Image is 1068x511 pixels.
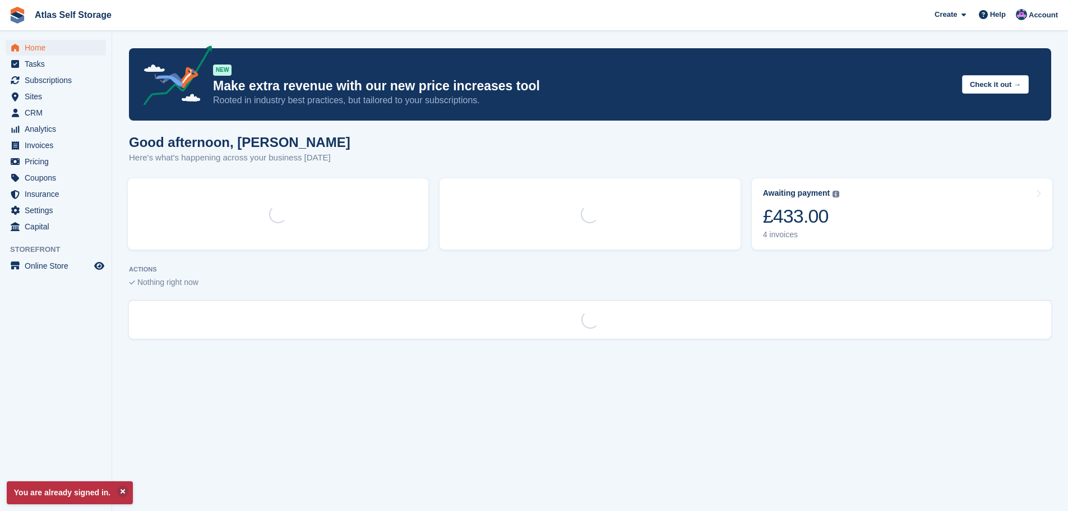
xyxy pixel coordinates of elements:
[752,178,1052,250] a: Awaiting payment £433.00 4 invoices
[763,188,830,198] div: Awaiting payment
[93,259,106,273] a: Preview store
[763,205,840,228] div: £433.00
[6,89,106,104] a: menu
[6,154,106,169] a: menu
[30,6,116,24] a: Atlas Self Storage
[25,56,92,72] span: Tasks
[7,481,133,504] p: You are already signed in.
[6,202,106,218] a: menu
[990,9,1006,20] span: Help
[213,65,232,76] div: NEW
[6,170,106,186] a: menu
[25,137,92,153] span: Invoices
[6,219,106,234] a: menu
[129,151,350,164] p: Here's what's happening across your business [DATE]
[129,135,350,150] h1: Good afternoon, [PERSON_NAME]
[1029,10,1058,21] span: Account
[6,258,106,274] a: menu
[6,121,106,137] a: menu
[962,75,1029,94] button: Check it out →
[134,45,212,109] img: price-adjustments-announcement-icon-8257ccfd72463d97f412b2fc003d46551f7dbcb40ab6d574587a9cd5c0d94...
[25,40,92,56] span: Home
[25,105,92,121] span: CRM
[6,40,106,56] a: menu
[25,121,92,137] span: Analytics
[6,186,106,202] a: menu
[25,202,92,218] span: Settings
[25,72,92,88] span: Subscriptions
[6,72,106,88] a: menu
[763,230,840,240] div: 4 invoices
[6,105,106,121] a: menu
[213,94,953,107] p: Rooted in industry best practices, but tailored to your subscriptions.
[25,258,92,274] span: Online Store
[129,280,135,285] img: blank_slate_check_icon-ba018cac091ee9be17c0a81a6c232d5eb81de652e7a59be601be346b1b6ddf79.svg
[1016,9,1027,20] img: Ryan Carroll
[6,137,106,153] a: menu
[129,266,1051,273] p: ACTIONS
[25,186,92,202] span: Insurance
[10,244,112,255] span: Storefront
[25,170,92,186] span: Coupons
[137,278,198,287] span: Nothing right now
[9,7,26,24] img: stora-icon-8386f47178a22dfd0bd8f6a31ec36ba5ce8667c1dd55bd0f319d3a0aa187defe.svg
[833,191,839,197] img: icon-info-grey-7440780725fd019a000dd9b08b2336e03edf1995a4989e88bcd33f0948082b44.svg
[25,154,92,169] span: Pricing
[6,56,106,72] a: menu
[25,89,92,104] span: Sites
[935,9,957,20] span: Create
[25,219,92,234] span: Capital
[213,78,953,94] p: Make extra revenue with our new price increases tool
